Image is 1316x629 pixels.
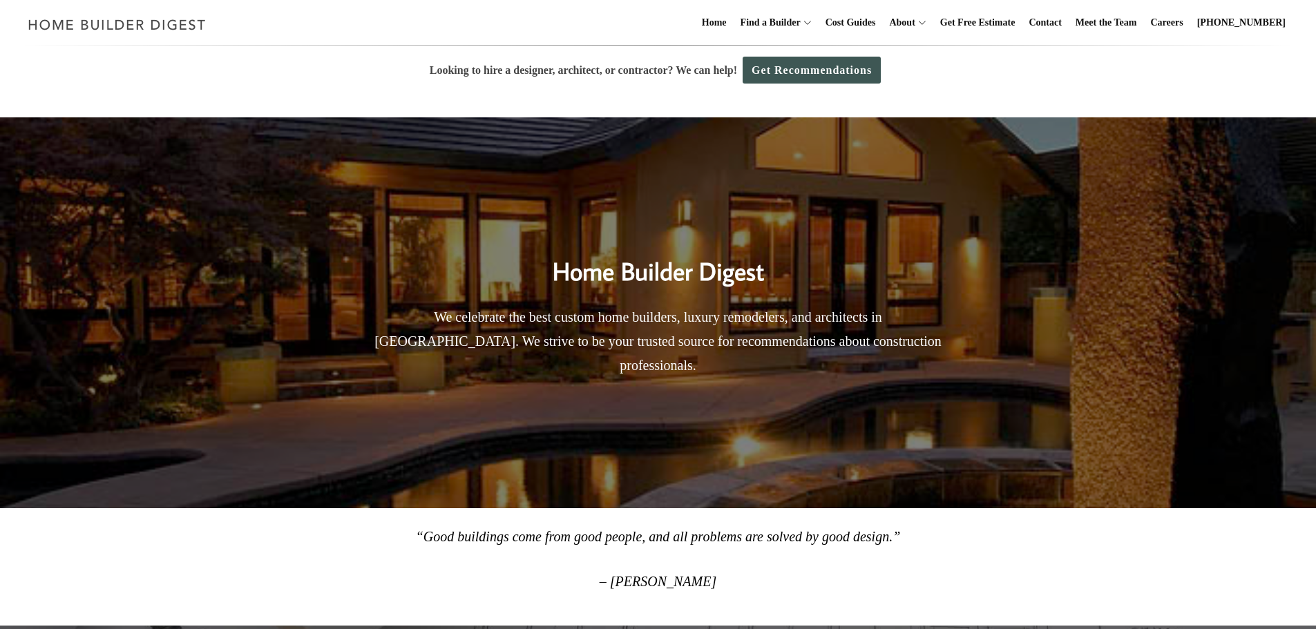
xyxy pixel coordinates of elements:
[1070,1,1143,45] a: Meet the Team
[600,574,716,589] em: – [PERSON_NAME]
[820,1,881,45] a: Cost Guides
[416,529,901,544] em: “Good buildings come from good people, and all problems are solved by good design.”
[1145,1,1189,45] a: Careers
[935,1,1021,45] a: Get Free Estimate
[696,1,732,45] a: Home
[1023,1,1067,45] a: Contact
[884,1,915,45] a: About
[365,305,952,378] p: We celebrate the best custom home builders, luxury remodelers, and architects in [GEOGRAPHIC_DATA...
[365,228,952,290] h2: Home Builder Digest
[1192,1,1291,45] a: [PHONE_NUMBER]
[22,11,212,38] img: Home Builder Digest
[735,1,801,45] a: Find a Builder
[743,57,881,84] a: Get Recommendations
